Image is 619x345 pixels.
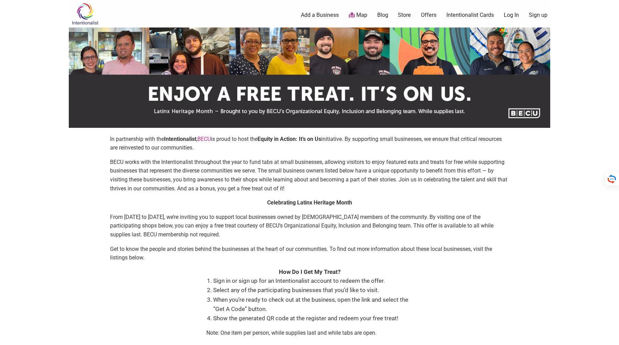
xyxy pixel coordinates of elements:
a: Blog [377,11,388,19]
p: BECU works with the Intentionalist throughout the year to fund tabs at small businesses, allowing... [110,158,509,193]
p: In partnership with the , is proud to host the initiative. By supporting small businesses, we ens... [110,135,509,152]
a: Offers [421,11,436,19]
a: Intentionalist Cards [446,11,494,19]
p: Note: One item per person, while supplies last and while tabs are open. [206,329,413,337]
a: Sign up [529,11,547,19]
a: Store [398,11,411,19]
a: BECU [197,136,211,142]
li: Sign in or sign up for an Intentionalist account to redeem the offer. [213,276,413,286]
p: Get to know the people and stories behind the businesses at the heart of our communities. To find... [110,245,509,262]
strong: Celebrating Latinx Heritage Month [267,199,352,206]
a: Map [349,11,367,19]
img: Intentionalist [69,3,101,25]
li: Select any of the participating businesses that you’d like to visit. [213,286,413,295]
strong: Intentionalist [164,136,196,142]
li: Show the generated QR code at the register and redeem your free treat! [213,314,413,323]
strong: How Do I Get My Treat? [279,268,340,275]
p: From [DATE] to [DATE], we’re inviting you to support local businesses owned by [DEMOGRAPHIC_DATA]... [110,213,509,239]
img: sponsor logo [69,27,550,128]
li: When you’re ready to check out at the business, open the link and select the “Get A Code” button. [213,295,413,314]
a: Log In [504,11,519,19]
strong: Equity in Action: It’s on Us [258,136,321,142]
a: Add a Business [301,11,339,19]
